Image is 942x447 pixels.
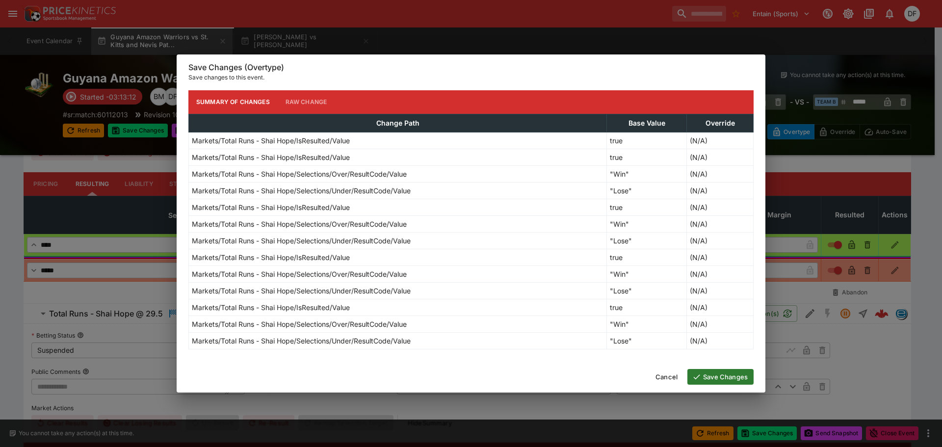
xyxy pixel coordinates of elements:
[192,269,407,279] p: Markets/Total Runs - Shai Hope/Selections/Over/ResultCode/Value
[687,149,754,165] td: (N/A)
[687,215,754,232] td: (N/A)
[607,165,687,182] td: "Win"
[607,215,687,232] td: "Win"
[192,236,411,246] p: Markets/Total Runs - Shai Hope/Selections/Under/ResultCode/Value
[687,316,754,332] td: (N/A)
[607,282,687,299] td: "Lose"
[687,249,754,265] td: (N/A)
[687,182,754,199] td: (N/A)
[188,90,278,114] button: Summary of Changes
[687,369,754,385] button: Save Changes
[687,299,754,316] td: (N/A)
[607,332,687,349] td: "Lose"
[687,132,754,149] td: (N/A)
[687,332,754,349] td: (N/A)
[192,169,407,179] p: Markets/Total Runs - Shai Hope/Selections/Over/ResultCode/Value
[650,369,683,385] button: Cancel
[607,114,687,132] th: Base Value
[687,199,754,215] td: (N/A)
[607,249,687,265] td: true
[607,265,687,282] td: "Win"
[192,202,350,212] p: Markets/Total Runs - Shai Hope/IsResulted/Value
[192,252,350,263] p: Markets/Total Runs - Shai Hope/IsResulted/Value
[607,316,687,332] td: "Win"
[192,286,411,296] p: Markets/Total Runs - Shai Hope/Selections/Under/ResultCode/Value
[188,73,754,82] p: Save changes to this event.
[192,185,411,196] p: Markets/Total Runs - Shai Hope/Selections/Under/ResultCode/Value
[607,199,687,215] td: true
[192,135,350,146] p: Markets/Total Runs - Shai Hope/IsResulted/Value
[192,336,411,346] p: Markets/Total Runs - Shai Hope/Selections/Under/ResultCode/Value
[192,219,407,229] p: Markets/Total Runs - Shai Hope/Selections/Over/ResultCode/Value
[607,132,687,149] td: true
[188,62,754,73] h6: Save Changes (Overtype)
[607,299,687,316] td: true
[607,149,687,165] td: true
[278,90,335,114] button: Raw Change
[687,165,754,182] td: (N/A)
[687,265,754,282] td: (N/A)
[687,232,754,249] td: (N/A)
[192,319,407,329] p: Markets/Total Runs - Shai Hope/Selections/Over/ResultCode/Value
[192,152,350,162] p: Markets/Total Runs - Shai Hope/IsResulted/Value
[192,302,350,313] p: Markets/Total Runs - Shai Hope/IsResulted/Value
[687,282,754,299] td: (N/A)
[607,232,687,249] td: "Lose"
[687,114,754,132] th: Override
[189,114,607,132] th: Change Path
[607,182,687,199] td: "Lose"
